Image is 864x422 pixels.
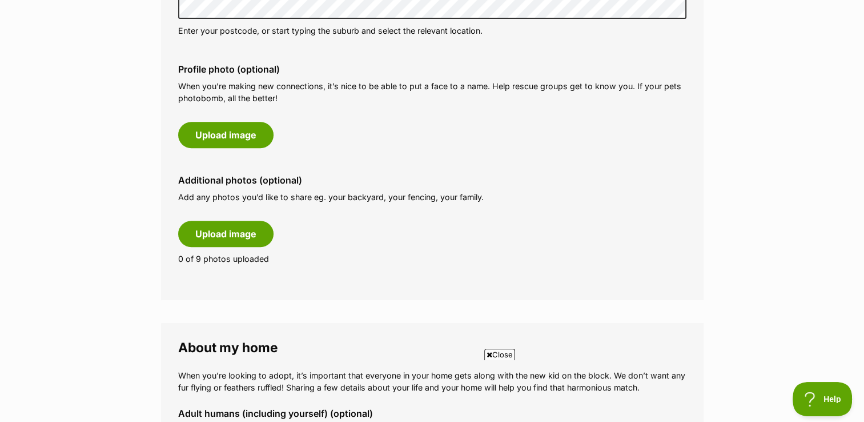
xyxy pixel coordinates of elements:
iframe: Help Scout Beacon - Open [793,382,853,416]
span: Close [484,349,515,360]
p: 0 of 9 photos uploaded [178,253,686,265]
button: Upload image [178,122,274,148]
legend: About my home [178,340,686,355]
p: Enter your postcode, or start typing the suburb and select the relevant location. [178,25,686,37]
label: Additional photos (optional) [178,175,686,185]
label: Profile photo (optional) [178,64,686,74]
button: Upload image [178,221,274,247]
label: Adult humans (including yourself) (optional) [178,408,686,419]
p: When you’re making new connections, it’s nice to be able to put a face to a name. Help rescue gro... [178,80,686,105]
iframe: Advertisement [224,365,640,416]
p: When you’re looking to adopt, it’s important that everyone in your home gets along with the new k... [178,369,686,394]
p: Add any photos you’d like to share eg. your backyard, your fencing, your family. [178,191,686,203]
